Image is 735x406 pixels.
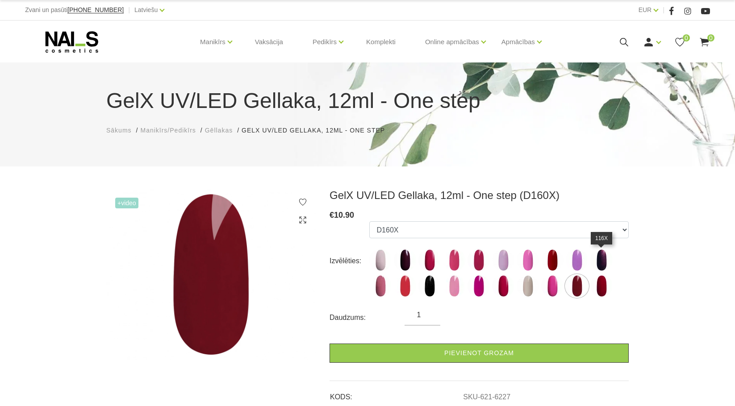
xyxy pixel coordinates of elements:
[699,37,710,48] a: 0
[330,211,334,220] span: €
[590,275,613,297] img: ...
[134,4,158,15] a: Latviešu
[330,385,463,402] td: KODS:
[115,198,138,208] span: +Video
[541,275,564,297] img: ...
[394,249,416,271] img: ...
[106,189,316,360] img: GelX UV/LED Gellaka, 12ml - One step
[359,21,403,63] a: Komplekti
[517,249,539,271] img: ...
[674,37,685,48] a: 0
[330,344,629,363] a: Pievienot grozam
[468,249,490,271] img: ...
[67,7,124,13] a: [PHONE_NUMBER]
[334,211,354,220] span: 10.90
[566,275,588,297] img: ...
[541,249,564,271] img: ...
[463,393,510,401] a: SKU-621-6227
[707,34,714,41] span: 0
[683,34,690,41] span: 0
[106,127,132,134] span: Sākums
[248,21,290,63] a: Vaksācija
[369,249,392,271] img: ...
[205,126,233,135] a: Gēllakas
[501,24,535,60] a: Apmācības
[106,126,132,135] a: Sākums
[200,24,226,60] a: Manikīrs
[313,24,337,60] a: Pedikīrs
[140,127,196,134] span: Manikīrs/Pedikīrs
[106,85,629,117] h1: GelX UV/LED Gellaka, 12ml - One step
[443,249,465,271] img: ...
[517,275,539,297] img: ...
[590,249,613,271] img: ...
[25,4,124,16] div: Zvani un pasūti
[394,275,416,297] img: ...
[425,24,479,60] a: Online apmācības
[242,126,394,135] li: GelX UV/LED Gellaka, 12ml - One step
[330,311,405,325] div: Daudzums:
[468,275,490,297] img: ...
[492,249,514,271] img: ...
[663,4,664,16] span: |
[566,249,588,271] img: ...
[418,249,441,271] img: ...
[492,275,514,297] img: ...
[140,126,196,135] a: Manikīrs/Pedikīrs
[128,4,130,16] span: |
[369,275,392,297] img: ...
[639,4,652,15] a: EUR
[330,254,369,268] div: Izvēlēties:
[330,189,629,202] h3: GelX UV/LED Gellaka, 12ml - One step (D160X)
[418,275,441,297] img: ...
[67,6,124,13] span: [PHONE_NUMBER]
[443,275,465,297] img: ...
[205,127,233,134] span: Gēllakas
